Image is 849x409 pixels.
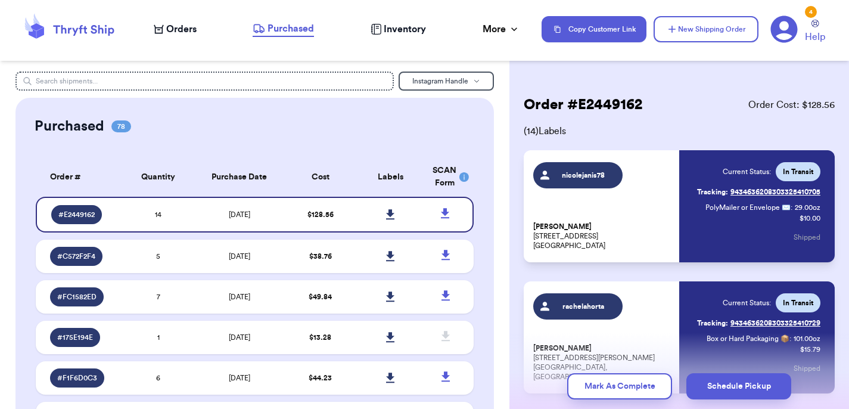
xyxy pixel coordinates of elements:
[285,157,356,197] th: Cost
[783,298,813,308] span: In Transit
[770,16,798,43] a: 4
[36,157,123,197] th: Order #
[789,334,791,343] span: :
[524,95,642,114] h2: Order # E2449162
[57,292,97,302] span: # FC1582ED
[157,293,160,300] span: 7
[707,335,789,342] span: Box or Hard Packaging 📦
[533,222,672,250] p: [STREET_ADDRESS] [GEOGRAPHIC_DATA]
[58,210,95,219] span: # E2449162
[783,167,813,176] span: In Transit
[697,314,820,333] a: Tracking:9434636208303325410729
[794,224,820,250] button: Shipped
[309,293,332,300] span: $ 49.84
[805,20,825,44] a: Help
[384,22,426,36] span: Inventory
[155,211,161,218] span: 14
[154,22,197,36] a: Orders
[723,167,771,176] span: Current Status:
[111,120,131,132] span: 78
[309,253,332,260] span: $ 38.76
[57,373,97,383] span: # F1F6D0C3
[805,30,825,44] span: Help
[35,117,104,136] h2: Purchased
[567,373,672,399] button: Mark As Complete
[794,355,820,382] button: Shipped
[412,78,468,85] span: Instagram Handle
[268,21,314,36] span: Purchased
[57,333,93,342] span: # 175E194E
[371,22,426,36] a: Inventory
[697,187,728,197] span: Tracking:
[723,298,771,308] span: Current Status:
[542,16,646,42] button: Copy Customer Link
[229,374,250,382] span: [DATE]
[697,182,820,202] a: Tracking:9434636208303325410705
[229,211,250,218] span: [DATE]
[229,334,250,341] span: [DATE]
[555,171,612,180] span: nicolejanis78
[705,204,791,211] span: PolyMailer or Envelope ✉️
[229,253,250,260] span: [DATE]
[686,373,791,399] button: Schedule Pickup
[156,374,160,382] span: 6
[555,302,612,311] span: rachelahorta
[697,318,728,328] span: Tracking:
[794,334,820,343] span: 101.00 oz
[805,6,817,18] div: 4
[356,157,426,197] th: Labels
[309,334,331,341] span: $ 13.28
[433,165,459,190] div: SCAN Form
[795,203,820,212] span: 29.00 oz
[533,344,592,353] span: [PERSON_NAME]
[800,213,820,223] p: $ 10.00
[193,157,285,197] th: Purchase Date
[524,124,835,138] span: ( 14 ) Labels
[57,252,95,261] span: # C572F2F4
[166,22,197,36] span: Orders
[307,211,334,218] span: $ 128.56
[156,253,160,260] span: 5
[791,203,792,212] span: :
[229,293,250,300] span: [DATE]
[533,222,592,231] span: [PERSON_NAME]
[157,334,160,341] span: 1
[123,157,194,197] th: Quantity
[399,72,494,91] button: Instagram Handle
[15,72,394,91] input: Search shipments...
[800,345,820,354] p: $ 15.79
[533,343,672,382] p: [STREET_ADDRESS][PERSON_NAME] [GEOGRAPHIC_DATA], [GEOGRAPHIC_DATA] 14214
[309,374,332,382] span: $ 44.23
[483,22,520,36] div: More
[654,16,758,42] button: New Shipping Order
[748,98,835,112] span: Order Cost: $ 128.56
[253,21,314,37] a: Purchased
